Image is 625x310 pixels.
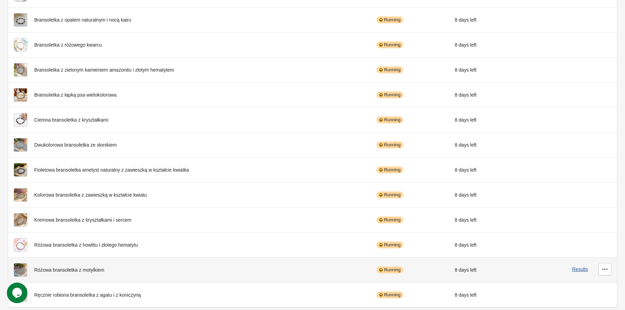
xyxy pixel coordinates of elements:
[455,238,507,252] div: 8 days left
[14,88,364,102] div: Bransoletka z łapką psa wielokolorowa
[14,238,364,252] div: Różowa bransoletka z howlitu i złotego hematytu
[14,63,364,77] div: Bransoletka z zielonym kamieniem amazonitu i złotym hematytem
[377,141,403,148] div: Running
[377,166,403,173] div: Running
[377,266,403,273] div: Running
[377,216,403,223] div: Running
[455,163,507,177] div: 8 days left
[455,63,507,77] div: 8 days left
[455,113,507,127] div: 8 days left
[377,91,403,98] div: Running
[377,16,403,23] div: Running
[14,13,364,27] div: Bransoletka z opalem naturalnym i nocą kairu
[455,263,507,277] div: 8 days left
[455,138,507,152] div: 8 days left
[14,213,364,227] div: Kremowa bransoletka z kryształkami i sercem
[455,213,507,227] div: 8 days left
[455,188,507,202] div: 8 days left
[572,266,588,272] button: Results
[377,191,403,198] div: Running
[377,41,403,48] div: Running
[7,283,29,303] iframe: chat widget
[455,88,507,102] div: 8 days left
[14,113,364,127] div: Ciemna bransoletka z kryształkami
[377,116,403,123] div: Running
[14,38,364,52] div: Bransoletka z różowego kwarcu
[455,288,507,302] div: 8 days left
[14,288,364,302] div: Ręcznie robiona bransoletka z agatu i z koniczyną
[14,263,364,277] div: Różowa bransoletka z motylkiem
[377,292,403,298] div: Running
[377,66,403,73] div: Running
[455,38,507,52] div: 8 days left
[14,163,364,177] div: Fioletowa bransoletka ametyst naturalny z zawieszką w kształcie kwiatka
[377,241,403,248] div: Running
[14,138,364,152] div: Dwukolorowa bransoletka ze słonikiem
[455,13,507,27] div: 8 days left
[14,188,364,202] div: Kolorowa bransoletka z zawieszką w kształcie kwiatu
